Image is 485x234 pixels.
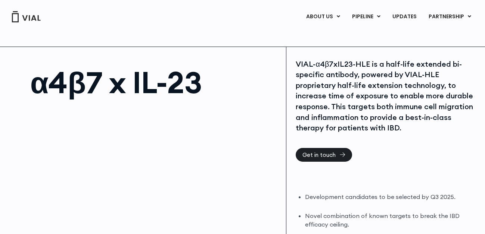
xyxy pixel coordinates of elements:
[296,148,352,162] a: Get in touch
[30,67,279,97] h1: α4β7 x IL-23
[302,152,336,158] span: Get in touch
[305,193,476,201] li: Development candidates to be selected by Q3 2025.
[300,10,346,23] a: ABOUT USMenu Toggle
[11,11,41,22] img: Vial Logo
[305,212,476,229] li: Novel combination of known targets to break the IBD efficacy ceiling.
[346,10,386,23] a: PIPELINEMenu Toggle
[386,10,422,23] a: UPDATES
[296,59,476,133] div: VIAL-α4β7xIL23-HLE is a half-life extended bi-specific antibody, powered by VIAL-HLE proprietary ...
[423,10,477,23] a: PARTNERSHIPMenu Toggle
